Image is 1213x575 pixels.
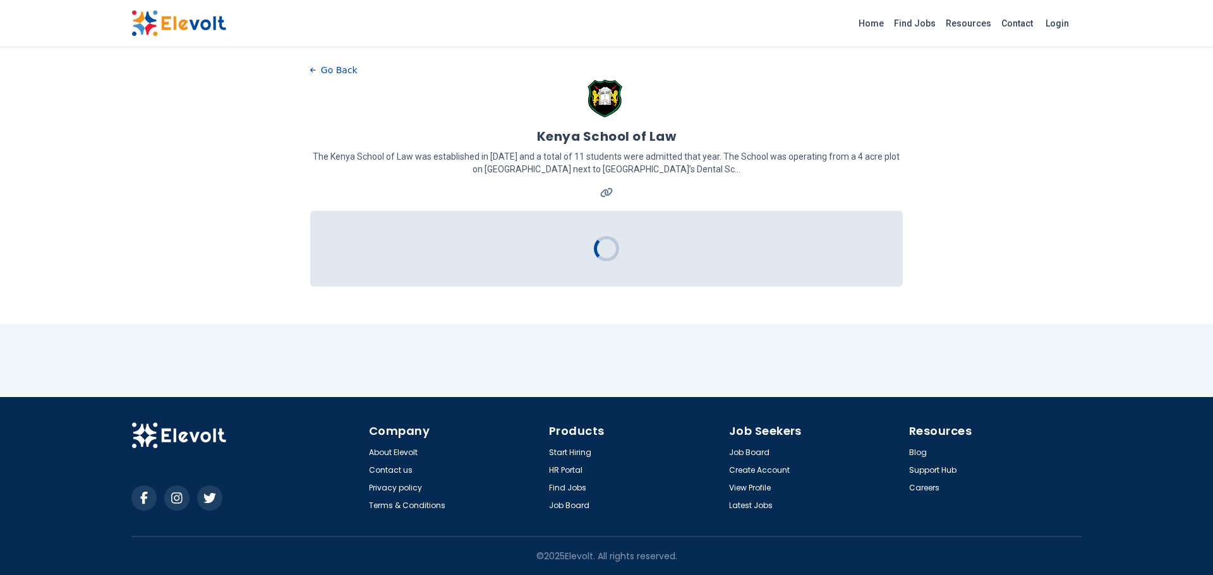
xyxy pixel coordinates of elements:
[909,483,939,493] a: Careers
[369,483,422,493] a: Privacy policy
[310,61,358,80] button: Go Back
[996,13,1038,33] a: Contact
[131,422,226,449] img: Elevolt
[549,465,582,475] a: HR Portal
[588,80,623,117] img: Kenya School of Law
[729,501,773,511] a: Latest Jobs
[549,501,589,511] a: Job Board
[369,501,445,511] a: Terms & Conditions
[369,422,541,440] h4: Company
[941,13,996,33] a: Resources
[369,448,418,458] a: About Elevolt
[131,10,226,37] img: Elevolt
[549,483,586,493] a: Find Jobs
[854,13,889,33] a: Home
[549,448,591,458] a: Start Hiring
[909,448,927,458] a: Blog
[589,232,624,266] div: Loading...
[549,422,721,440] h4: Products
[310,150,903,175] p: The Kenya School of Law was established in [DATE] and a total of 11 students were admitted that y...
[1038,11,1077,36] a: Login
[369,465,413,475] a: Contact us
[729,448,769,458] a: Job Board
[729,465,790,475] a: Create Account
[889,13,941,33] a: Find Jobs
[729,483,771,493] a: View Profile
[537,127,677,145] h1: Kenya School of Law
[909,465,957,475] a: Support Hub
[536,550,677,562] p: © 2025 Elevolt. All rights reserved.
[729,422,902,440] h4: Job Seekers
[909,422,1082,440] h4: Resources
